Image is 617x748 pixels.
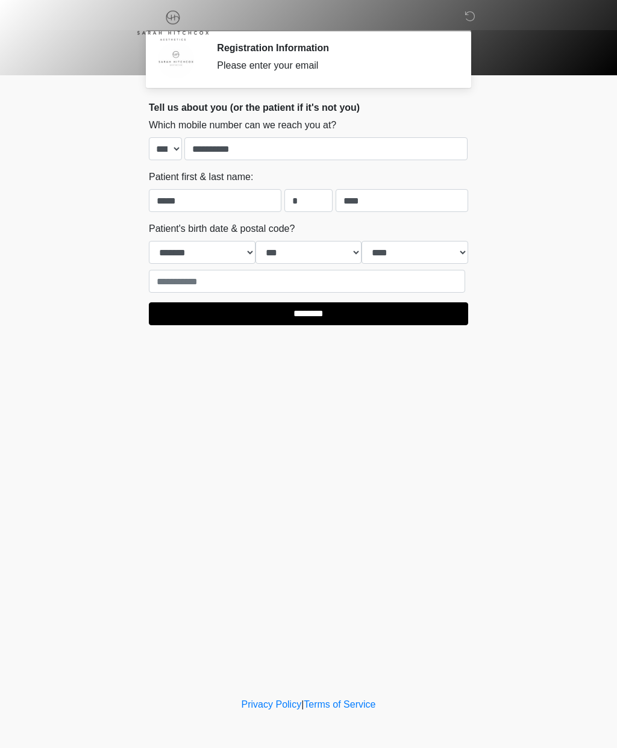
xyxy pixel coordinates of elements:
label: Patient's birth date & postal code? [149,222,295,236]
label: Patient first & last name: [149,170,253,184]
a: | [301,699,304,709]
img: Sarah Hitchcox Aesthetics Logo [137,9,209,41]
a: Terms of Service [304,699,375,709]
div: Please enter your email [217,58,450,73]
label: Which mobile number can we reach you at? [149,118,336,132]
a: Privacy Policy [242,699,302,709]
h2: Tell us about you (or the patient if it's not you) [149,102,468,113]
img: Agent Avatar [158,42,194,78]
